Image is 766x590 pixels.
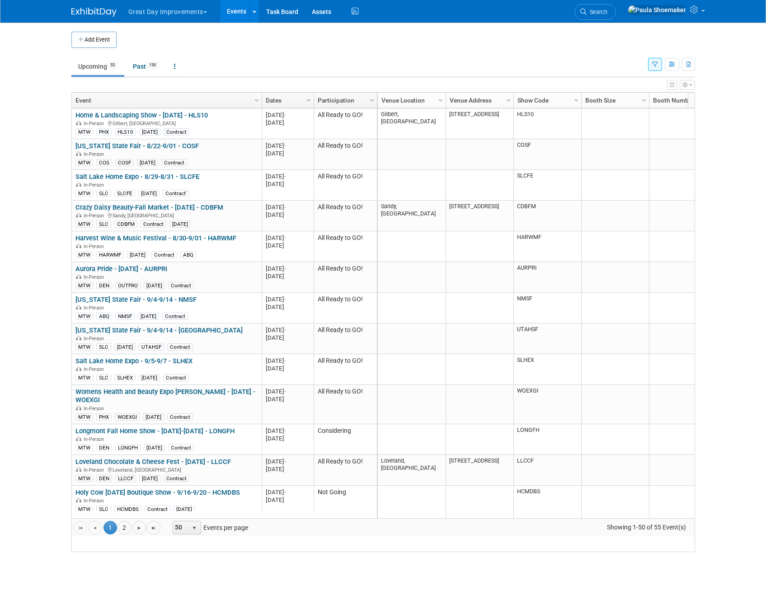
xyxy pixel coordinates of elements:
[368,97,376,104] span: Column Settings
[71,8,117,17] img: ExhibitDay
[266,142,310,150] div: [DATE]
[513,201,581,231] td: CDBFM
[115,444,141,451] div: LONGFH
[84,336,107,342] span: In-Person
[75,211,258,219] div: Sandy, [GEOGRAPHIC_DATA]
[574,4,616,20] a: Search
[314,424,377,455] td: Considering
[96,374,111,381] div: SLC
[252,93,262,106] a: Column Settings
[266,242,310,249] div: [DATE]
[75,326,243,334] a: [US_STATE] State Fair - 9/4-9/14 - [GEOGRAPHIC_DATA]
[75,93,256,108] a: Event
[96,282,112,289] div: DEN
[284,296,286,303] span: -
[284,489,286,496] span: -
[141,220,166,228] div: Contract
[164,128,189,136] div: Contract
[144,444,165,451] div: [DATE]
[266,265,310,272] div: [DATE]
[503,93,513,106] a: Column Settings
[161,521,257,534] span: Events per page
[266,435,310,442] div: [DATE]
[168,444,194,451] div: Contract
[76,243,81,248] img: In-Person Event
[114,220,137,228] div: CDBFM
[84,243,107,249] span: In-Person
[161,159,187,166] div: Contract
[115,413,140,421] div: WOEXGI
[76,121,81,125] img: In-Person Event
[132,521,146,534] a: Go to the next page
[75,374,93,381] div: MTW
[75,444,93,451] div: MTW
[446,455,513,486] td: [STREET_ADDRESS]
[266,180,310,188] div: [DATE]
[71,32,117,48] button: Add Event
[139,128,160,136] div: [DATE]
[266,211,310,219] div: [DATE]
[117,521,131,534] a: 2
[96,475,112,482] div: DEN
[284,173,286,180] span: -
[138,313,159,320] div: [DATE]
[96,128,112,136] div: PHX
[163,374,189,381] div: Contract
[169,220,191,228] div: [DATE]
[75,142,199,150] a: [US_STATE] State Fair - 8/22-9/01 - COSF
[314,170,377,201] td: All Ready to GO!
[115,475,136,482] div: LLCCF
[74,521,87,534] a: Go to the first page
[76,305,81,309] img: In-Person Event
[84,436,107,442] span: In-Person
[126,58,165,75] a: Past150
[266,303,310,311] div: [DATE]
[191,524,198,532] span: select
[96,343,111,351] div: SLC
[75,458,231,466] a: Loveland Chocolate & Cheese Fest - [DATE] - LLCCF
[266,326,310,334] div: [DATE]
[266,496,310,504] div: [DATE]
[266,295,310,303] div: [DATE]
[513,424,581,455] td: LONGFH
[436,93,446,106] a: Column Settings
[266,150,310,157] div: [DATE]
[585,93,643,108] a: Booth Size
[513,455,581,486] td: LLCCF
[437,97,444,104] span: Column Settings
[314,455,377,486] td: All Ready to GO!
[75,234,236,242] a: Harvest Wine & Music Festival - 8/30-9/01 - HARWMF
[75,251,93,258] div: MTW
[450,93,508,108] a: Venue Address
[314,262,377,293] td: All Ready to GO!
[164,475,189,482] div: Contract
[304,93,314,106] a: Column Settings
[114,506,141,513] div: HCMDBS
[446,201,513,231] td: [STREET_ADDRESS]
[143,413,164,421] div: [DATE]
[314,108,377,139] td: All Ready to GO!
[314,486,377,525] td: Not Going
[598,521,694,534] span: Showing 1-50 of 55 Event(s)
[136,524,143,532] span: Go to the next page
[91,524,99,532] span: Go to the previous page
[628,5,686,15] img: Paula Shoemaker
[144,282,165,289] div: [DATE]
[84,467,107,473] span: In-Person
[513,170,581,201] td: SLCFE
[314,293,377,323] td: All Ready to GO!
[75,488,240,496] a: Holy Cow [DATE] Boutique Show - 9/16-9/20 - HCMDBS
[284,265,286,272] span: -
[314,385,377,424] td: All Ready to GO!
[84,305,107,311] span: In-Person
[163,190,189,197] div: Contract'
[253,97,260,104] span: Column Settings
[314,139,377,170] td: All Ready to GO!
[76,406,81,410] img: In-Person Event
[284,327,286,333] span: -
[162,313,188,320] div: Contract
[75,111,208,119] a: Home & Landscaping Show - [DATE] - HLS10
[84,366,107,372] span: In-Person
[96,413,112,421] div: PHX
[103,521,117,534] span: 1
